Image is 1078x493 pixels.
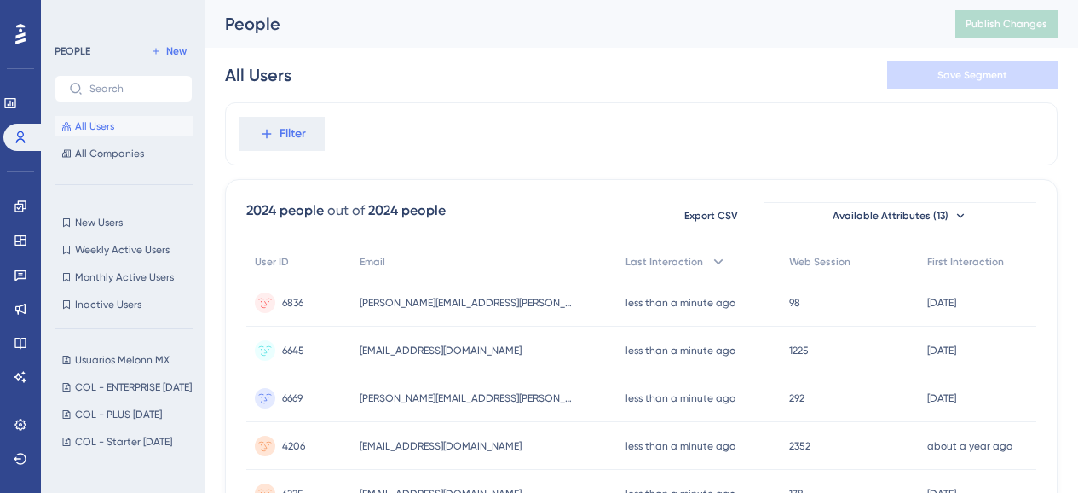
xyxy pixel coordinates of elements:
button: Monthly Active Users [55,267,193,287]
button: Save Segment [887,61,1058,89]
span: 6836 [282,296,303,310]
button: Inactive Users [55,294,193,315]
time: [DATE] [927,392,956,404]
span: 6645 [282,344,304,357]
span: Last Interaction [625,255,703,269]
span: Weekly Active Users [75,243,170,257]
span: First Interaction [927,255,1004,269]
span: User ID [255,255,289,269]
span: All Users [75,119,114,133]
button: COL - Starter [DATE] [55,432,203,452]
span: 98 [789,296,800,310]
span: Publish Changes [966,17,1047,31]
time: less than a minute ago [625,440,735,452]
div: All Users [225,63,291,87]
span: COL - PLUS [DATE] [75,408,162,421]
time: about a year ago [927,440,1012,452]
button: COL - PLUS [DATE] [55,404,203,425]
time: [DATE] [927,345,956,357]
button: New [145,41,193,61]
div: 2024 people [246,200,324,221]
span: New Users [75,216,123,229]
time: [DATE] [927,297,956,309]
span: 1225 [789,344,809,357]
span: Inactive Users [75,298,141,311]
button: COL - ENTERPRISE [DATE] [55,377,203,397]
span: 292 [789,391,804,405]
div: People [225,12,913,36]
button: Filter [239,117,325,151]
button: All Companies [55,143,193,164]
span: Web Session [789,255,850,269]
button: Usuarios Melonn MX [55,350,203,370]
button: All Users [55,116,193,136]
span: COL - ENTERPRISE [DATE] [75,380,192,394]
time: less than a minute ago [625,392,735,404]
span: [PERSON_NAME][EMAIL_ADDRESS][PERSON_NAME][DOMAIN_NAME] [360,391,573,405]
button: New Users [55,212,193,233]
button: Available Attributes (13) [764,202,1036,229]
time: less than a minute ago [625,345,735,357]
div: out of [327,200,365,221]
button: Weekly Active Users [55,240,193,260]
span: Filter [280,124,306,144]
span: 6669 [282,391,303,405]
span: [PERSON_NAME][EMAIL_ADDRESS][PERSON_NAME][DOMAIN_NAME] [360,296,573,310]
span: Save Segment [937,68,1007,82]
time: less than a minute ago [625,297,735,309]
button: Publish Changes [955,10,1058,38]
span: All Companies [75,147,144,160]
span: New [166,44,187,58]
input: Search [89,83,178,95]
span: 2352 [789,439,810,453]
span: Available Attributes (13) [833,209,948,223]
span: Export CSV [684,209,738,223]
span: 4206 [282,439,305,453]
span: [EMAIL_ADDRESS][DOMAIN_NAME] [360,344,522,357]
span: Monthly Active Users [75,270,174,284]
span: COL - Starter [DATE] [75,435,172,449]
span: Email [360,255,385,269]
div: 2024 people [368,200,446,221]
div: PEOPLE [55,44,90,58]
button: Export CSV [668,202,753,229]
span: Usuarios Melonn MX [75,353,170,367]
span: [EMAIL_ADDRESS][DOMAIN_NAME] [360,439,522,453]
